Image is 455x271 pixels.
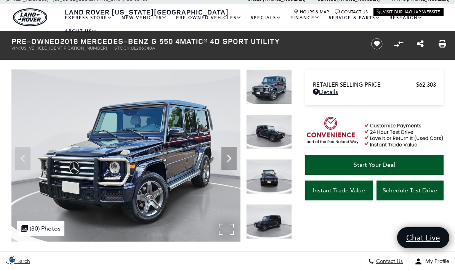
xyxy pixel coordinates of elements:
button: Compare Vehicle [393,38,404,50]
a: Hours & Map [294,10,329,15]
div: Next [221,147,237,170]
span: VIN: [11,45,20,51]
a: Instant Trade Value [305,181,373,200]
a: Share this Pre-Owned 2018 Mercedes-Benz G 550 4MATIC® 4D Sport Utility [417,39,424,48]
a: Finance [286,11,324,24]
a: New Vehicles [117,11,171,24]
button: Open user profile menu [409,252,455,271]
a: Details [313,88,436,95]
img: Used 2018 designo Mystic Blue Metallic Mercedes-Benz G 550 image 1 [246,69,292,104]
span: Retailer Selling Price [313,81,416,88]
a: Start Your Deal [305,155,444,175]
a: land-rover [13,8,47,26]
span: My Profile [422,258,449,265]
a: Land Rover [US_STATE][GEOGRAPHIC_DATA] [60,7,233,16]
span: Instant Trade Value [313,187,365,194]
nav: Main Navigation [60,11,444,38]
img: Used 2018 designo Mystic Blue Metallic Mercedes-Benz G 550 image 1 [11,69,240,242]
a: Visit Our Jaguar Website [377,10,440,15]
img: Land Rover [13,8,47,26]
span: Start Your Deal [354,161,395,168]
a: Schedule Test Drive [376,181,444,200]
strong: Pre-Owned [11,36,60,46]
span: [US_VEHICLE_IDENTIFICATION_NUMBER] [20,45,107,51]
span: Schedule Test Drive [383,187,437,194]
a: Specials [246,11,286,24]
div: (30) Photos [17,221,64,236]
span: Land Rover [US_STATE][GEOGRAPHIC_DATA] [65,7,229,16]
a: Service & Parts [324,11,385,24]
span: UL286340A [131,45,155,51]
span: Contact Us [374,258,403,265]
button: Save vehicle [368,38,385,50]
span: Stock: [114,45,131,51]
a: About Us [60,24,101,38]
img: Used 2018 designo Mystic Blue Metallic Mercedes-Benz G 550 image 3 [246,159,292,194]
a: Contact Us [335,10,368,15]
a: Research [385,11,427,24]
a: EXPRESS STORE [60,11,117,24]
img: Opt-Out Icon [4,255,21,263]
a: Print this Pre-Owned 2018 Mercedes-Benz G 550 4MATIC® 4D Sport Utility [439,39,446,48]
span: Chat Live [402,232,444,243]
span: $62,303 [416,81,436,88]
img: Used 2018 designo Mystic Blue Metallic Mercedes-Benz G 550 image 2 [246,115,292,149]
h1: 2018 Mercedes-Benz G 550 4MATIC® 4D Sport Utility [11,37,358,45]
a: Pre-Owned Vehicles [171,11,246,24]
img: Used 2018 designo Mystic Blue Metallic Mercedes-Benz G 550 image 4 [246,204,292,239]
section: Click to Open Cookie Consent Modal [4,255,21,263]
a: Chat Live [397,227,449,248]
a: Retailer Selling Price $62,303 [313,81,436,88]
